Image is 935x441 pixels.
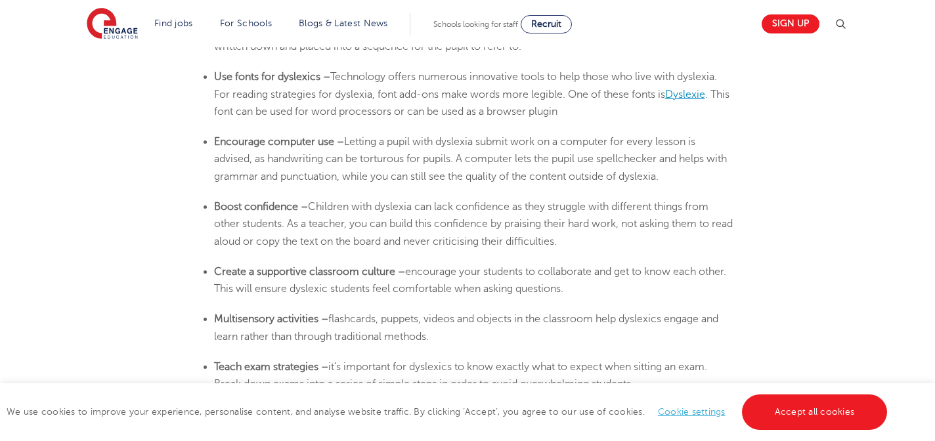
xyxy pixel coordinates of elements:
[154,18,193,28] a: Find jobs
[531,19,561,29] span: Recruit
[214,266,405,278] b: Create a supportive classroom culture –
[214,313,718,342] span: flashcards, puppets, videos and objects in the classroom help dyslexics engage and learn rather t...
[521,15,572,33] a: Recruit
[299,18,388,28] a: Blogs & Latest News
[214,201,733,247] span: Children with dyslexia can lack confidence as they struggle with different things from other stud...
[214,71,330,83] b: Use fonts for dyslexics –
[433,20,518,29] span: Schools looking for staff
[742,394,888,430] a: Accept all cookies
[87,8,138,41] img: Engage Education
[7,407,890,417] span: We use cookies to improve your experience, personalise content, and analyse website traffic. By c...
[337,136,344,148] b: –
[214,201,308,213] b: Boost confidence –
[214,71,717,100] span: Technology offers numerous innovative tools to help those who live with dyslexia. For reading str...
[214,361,328,373] b: Teach exam strategies –
[214,136,727,182] span: Letting a pupil with dyslexia submit work on a computer for every lesson is advised, as handwriti...
[214,361,707,390] span: it’s important for dyslexics to know exactly what to expect when sitting an exam. Break down exam...
[214,266,726,295] span: encourage your students to collaborate and get to know each other. This will ensure dyslexic stud...
[214,313,328,325] b: Multisensory activities –
[665,89,705,100] a: Dyslexie
[658,407,726,417] a: Cookie settings
[220,18,272,28] a: For Schools
[214,89,729,117] span: . This font can be used for word processors or can be used as a browser plugin
[214,136,334,148] b: Encourage computer use
[762,14,819,33] a: Sign up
